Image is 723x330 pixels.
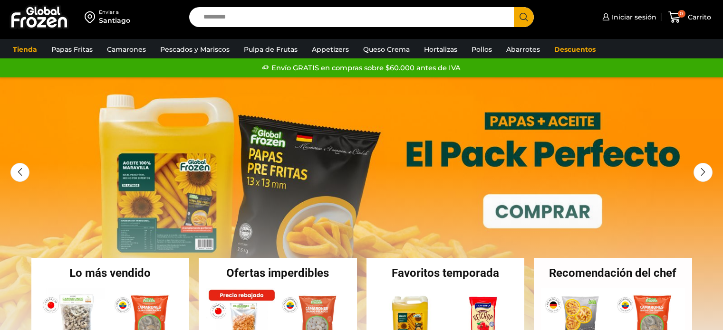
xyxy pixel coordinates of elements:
[99,9,130,16] div: Enviar a
[600,8,656,27] a: Iniciar sesión
[609,12,656,22] span: Iniciar sesión
[514,7,534,27] button: Search button
[10,163,29,182] div: Previous slide
[47,40,97,58] a: Papas Fritas
[666,6,713,28] a: 0 Carrito
[85,9,99,25] img: address-field-icon.svg
[155,40,234,58] a: Pescados y Mariscos
[534,267,692,279] h2: Recomendación del chef
[99,16,130,25] div: Santiago
[102,40,151,58] a: Camarones
[685,12,711,22] span: Carrito
[358,40,415,58] a: Queso Crema
[366,267,525,279] h2: Favoritos temporada
[467,40,497,58] a: Pollos
[199,267,357,279] h2: Ofertas imperdibles
[8,40,42,58] a: Tienda
[549,40,600,58] a: Descuentos
[31,267,190,279] h2: Lo más vendido
[307,40,354,58] a: Appetizers
[501,40,545,58] a: Abarrotes
[419,40,462,58] a: Hortalizas
[678,10,685,18] span: 0
[239,40,302,58] a: Pulpa de Frutas
[694,163,713,182] div: Next slide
